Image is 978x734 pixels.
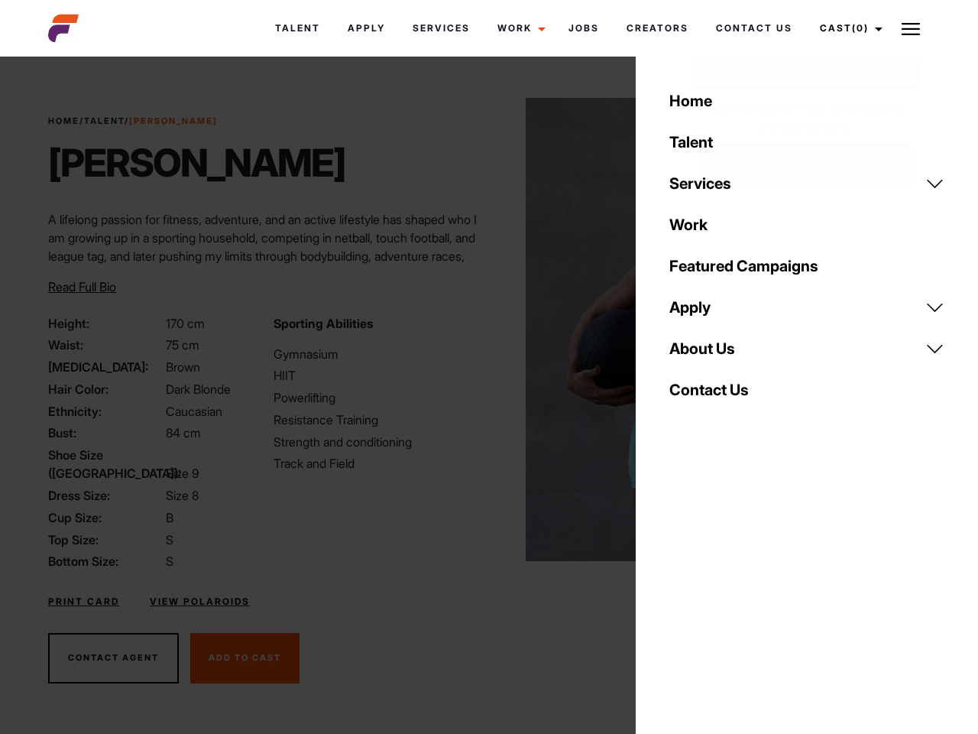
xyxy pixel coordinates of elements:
span: S [166,554,173,569]
a: Creators [613,8,702,49]
li: Powerlifting [274,388,480,407]
span: Bottom Size: [48,552,163,570]
p: Your shortlist is empty, get started by shortlisting talent. [691,89,921,135]
span: / / [48,115,218,128]
span: Shoe Size ([GEOGRAPHIC_DATA]): [48,446,163,482]
a: Talent [261,8,334,49]
span: Top Size: [48,531,163,549]
span: Size 9 [166,466,199,481]
li: Gymnasium [274,345,480,363]
a: Contact Us [660,369,954,411]
a: Services [660,163,954,204]
li: HIIT [274,366,480,385]
strong: Sporting Abilities [274,316,373,331]
a: About Us [660,328,954,369]
li: Strength and conditioning [274,433,480,451]
span: Ethnicity: [48,402,163,421]
span: Caucasian [166,404,222,419]
p: A lifelong passion for fitness, adventure, and an active lifestyle has shaped who I am growing up... [48,210,480,284]
span: (0) [852,22,869,34]
span: Brown [166,359,200,375]
a: Browse Talent [701,144,912,186]
button: Add To Cast [190,633,300,684]
span: S [166,532,173,547]
span: Height: [48,314,163,333]
span: Add To Cast [209,652,281,663]
a: View Polaroids [150,595,250,609]
a: Home [48,115,79,126]
a: Contact Us [702,8,806,49]
span: 75 cm [166,337,199,352]
a: Apply [660,287,954,328]
span: Hair Color: [48,380,163,398]
span: [MEDICAL_DATA]: [48,358,163,376]
a: Home [660,80,954,122]
span: Dress Size: [48,486,163,505]
li: Resistance Training [274,411,480,429]
a: Casted Talent [691,57,921,89]
img: cropped-aefm-brand-fav-22-square.png [48,13,79,44]
a: Talent [660,122,954,163]
span: Waist: [48,336,163,354]
span: Read Full Bio [48,279,116,294]
a: Apply [334,8,399,49]
a: Talent [84,115,125,126]
span: 84 cm [166,425,201,440]
a: Featured Campaigns [660,245,954,287]
span: Size 8 [166,488,199,503]
li: Track and Field [274,454,480,473]
span: Dark Blonde [166,382,231,397]
a: Work [660,204,954,245]
span: B [166,510,173,525]
span: Cup Size: [48,508,163,527]
strong: [PERSON_NAME] [129,115,218,126]
h1: [PERSON_NAME] [48,140,345,186]
button: Read Full Bio [48,278,116,296]
a: Work [484,8,555,49]
a: Jobs [555,8,613,49]
img: Burger icon [902,20,920,38]
a: Services [399,8,484,49]
a: Print Card [48,595,119,609]
button: Contact Agent [48,633,179,684]
a: Cast(0) [806,8,892,49]
span: 170 cm [166,316,205,331]
span: Bust: [48,424,163,442]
